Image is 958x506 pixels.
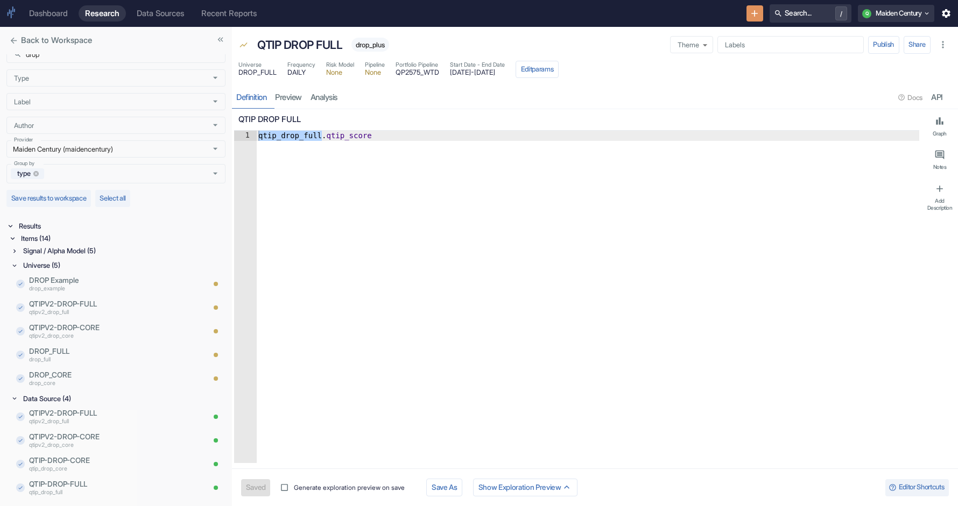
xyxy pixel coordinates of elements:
a: Dashboard [23,5,74,22]
p: DROP Example [29,275,175,286]
a: DROP_COREdrop_core [29,369,175,388]
span: Signal [239,41,248,52]
label: Group by [14,160,34,167]
div: Signal / Alpha Model (5) [21,245,226,257]
div: Q [862,9,871,18]
span: None [326,69,354,76]
a: QTIPV2-DROP-FULLqtipv2_drop_full [29,408,204,426]
div: Recent Reports [201,9,257,18]
p: Back to Workspace [21,34,92,46]
span: Risk Model [326,61,354,69]
p: qtipv2_drop_full [29,308,175,317]
div: Definition [236,92,266,103]
button: Docs [894,89,927,106]
a: Data Sources [130,5,191,22]
p: DROP_CORE [29,369,175,380]
p: QTIPV2-DROP-CORE [29,431,204,442]
p: QTIP-DROP-CORE [29,455,204,466]
div: Results [17,220,226,232]
span: type [13,169,35,179]
span: Pipeline [365,61,385,69]
button: Notes [924,145,956,175]
a: QTIP-DROP-COREqtip_drop_core [29,455,204,473]
button: close [6,33,21,48]
p: drop_example [29,284,175,293]
button: QMaiden Century [858,5,934,22]
a: DROP_FULLdrop_full [29,346,175,364]
div: QTIP DROP FULL [255,33,346,56]
p: QTIPV2-DROP-FULL [29,298,175,309]
p: drop_core [29,379,175,388]
a: QTIPV2-DROP-COREqtipv2_drop_core [29,322,175,340]
a: analysis [306,87,342,109]
div: 1 [234,131,257,141]
p: qtipv2_drop_full [29,417,204,426]
span: DROP_FULL [238,69,277,76]
div: Data Sources [137,9,184,18]
div: Research [85,9,119,18]
button: Editor Shortcuts [885,479,949,496]
div: Universe (5) [21,259,226,272]
p: drop_full [29,355,175,364]
p: QTIP DROP FULL [257,37,342,54]
button: Show Exploration Preview [473,479,577,497]
span: Portfolio Pipeline [396,61,439,69]
div: Dashboard [29,9,68,18]
p: qtip_drop_full [29,488,204,497]
a: QTIPV2-DROP-FULLqtipv2_drop_full [29,298,175,317]
button: Collapse Sidebar [213,32,228,47]
span: drop_plus [351,41,389,49]
p: DROP_FULL [29,346,175,357]
span: Generate exploration preview on save [294,483,405,493]
div: type [11,168,44,179]
p: QTIP-DROP-FULL [29,479,204,489]
button: New Resource [746,5,763,22]
span: Universe [238,61,277,69]
button: Select all [95,190,131,207]
button: Open [209,119,222,132]
span: DAILY [287,69,315,76]
p: qtip_drop_core [29,465,204,473]
a: QTIP-DROP-FULLqtip_drop_full [29,479,204,497]
p: QTIPV2-DROP-FULL [29,408,204,418]
a: preview [271,87,306,109]
span: Frequency [287,61,315,69]
p: qtipv2_drop_core [29,441,204,450]
button: Save results to workspace [6,190,91,207]
div: resource tabs [232,87,958,109]
div: API [931,92,943,103]
p: QTIPV2-DROP-CORE [29,322,175,333]
div: Data Source (4) [21,393,226,405]
a: DROP Exampledrop_example [29,275,175,293]
a: QTIPV2-DROP-COREqtipv2_drop_core [29,431,204,450]
button: Graph [924,111,956,141]
p: QTIP DROP FULL [238,113,915,125]
span: QP2575_WTD [396,69,439,76]
div: Items (14) [19,232,226,245]
button: Open [209,95,222,108]
label: Provider [14,136,33,144]
span: None [365,69,385,76]
span: Start Date - End Date [450,61,505,69]
button: Open [209,142,222,155]
button: Save As [426,479,462,497]
button: Publish [868,36,899,53]
div: Add Description [926,197,954,211]
button: Search.../ [770,4,851,23]
span: [DATE] - [DATE] [450,69,505,76]
button: Share [904,36,931,53]
a: Research [79,5,126,22]
button: Editparams [516,61,559,78]
p: qtipv2_drop_core [29,332,175,340]
button: Open [209,167,222,180]
button: Open [209,72,222,84]
a: Recent Reports [195,5,263,22]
